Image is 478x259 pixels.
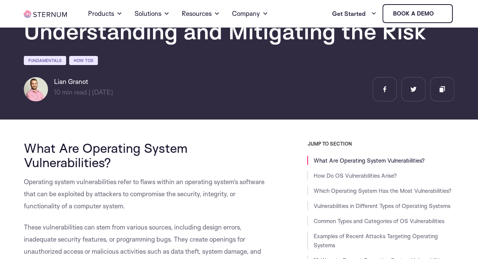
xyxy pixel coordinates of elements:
img: Lian Granot [24,77,48,101]
img: sternum iot [24,11,67,18]
img: sternum iot [436,11,442,17]
a: Common Types and Categories of OS Vulnerabilities [313,217,444,225]
span: What Are Operating System Vulnerabilities? [24,140,187,170]
h6: Lian Granot [54,77,113,86]
span: min read | [54,88,90,96]
a: Examples of Recent Attacks Targeting Operating Systems [313,233,438,249]
span: Operating system vulnerabilities refer to flaws within an operating system’s software that can be... [24,178,265,210]
span: 10 [54,88,60,96]
a: Get Started [332,6,376,21]
a: Fundamentals [24,56,66,65]
a: Book a demo [382,4,453,23]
